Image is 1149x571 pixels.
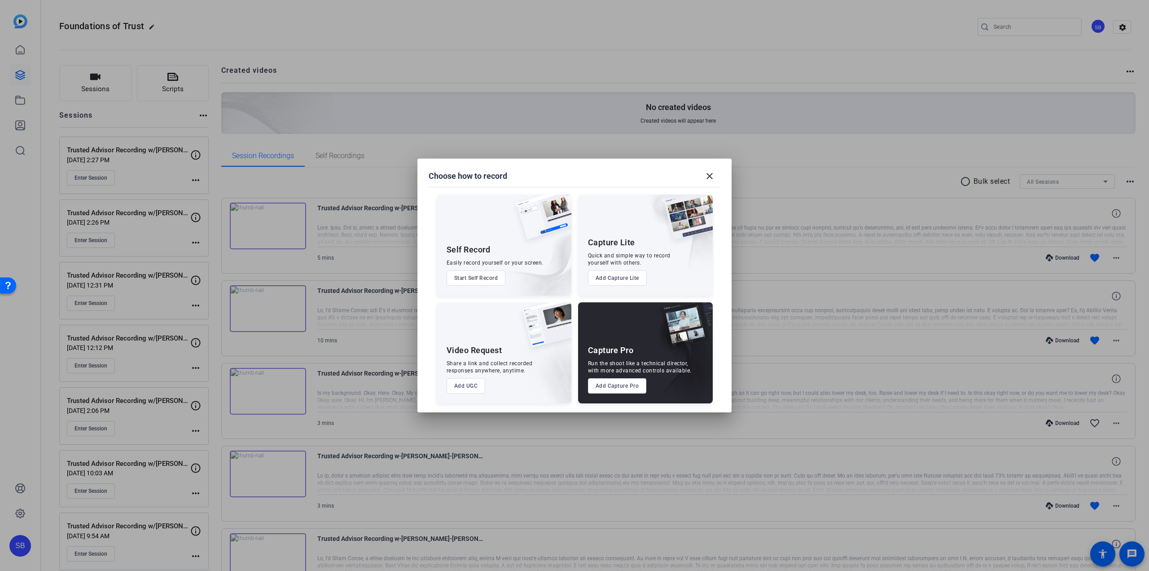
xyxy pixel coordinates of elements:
img: ugc-content.png [516,302,571,357]
div: Self Record [447,244,491,255]
img: embarkstudio-capture-lite.png [632,195,713,284]
div: Capture Lite [588,237,635,248]
mat-icon: close [704,171,715,181]
img: self-record.png [509,195,571,248]
div: Quick and simple way to record yourself with others. [588,252,671,266]
img: capture-pro.png [653,302,713,357]
div: Easily record yourself or your screen. [447,259,544,266]
button: Add Capture Pro [588,378,647,394]
img: embarkstudio-capture-pro.png [646,314,713,403]
div: Video Request [447,345,502,356]
div: Capture Pro [588,345,634,356]
img: embarkstudio-ugc-content.png [519,330,571,403]
img: capture-lite.png [657,195,713,249]
div: Run the shoot like a technical director, with more advanced controls available. [588,360,692,374]
button: Add UGC [447,378,486,394]
h1: Choose how to record [429,171,507,181]
button: Add Capture Lite [588,270,647,286]
img: embarkstudio-self-record.png [493,214,571,296]
div: Share a link and collect recorded responses anywhere, anytime. [447,360,533,374]
button: Start Self Record [447,270,506,286]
